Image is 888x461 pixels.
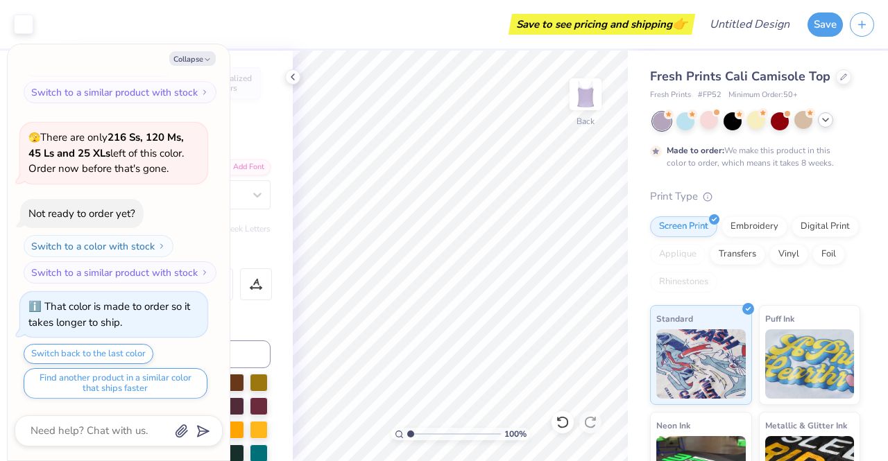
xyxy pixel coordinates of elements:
[200,268,209,277] img: Switch to a similar product with stock
[572,80,599,108] img: Back
[24,235,173,257] button: Switch to a color with stock
[200,88,209,96] img: Switch to a similar product with stock
[656,311,693,326] span: Standard
[28,130,184,175] span: There are only left of this color. Order now before that's gone.
[765,311,794,326] span: Puff Ink
[667,145,724,156] strong: Made to order:
[769,244,808,265] div: Vinyl
[504,428,527,440] span: 100 %
[721,216,787,237] div: Embroidery
[28,299,190,329] div: That color is made to order so it takes longer to ship.
[699,10,801,38] input: Untitled Design
[710,244,765,265] div: Transfers
[24,261,216,284] button: Switch to a similar product with stock
[808,12,843,37] button: Save
[667,144,837,169] div: We make this product in this color to order, which means it takes 8 weeks.
[812,244,845,265] div: Foil
[650,244,706,265] div: Applique
[650,68,830,85] span: Fresh Prints Cali Camisole Top
[216,159,271,175] div: Add Font
[28,130,184,160] strong: 216 Ss, 120 Ms, 45 Ls and 25 XLs
[28,131,40,144] span: 🫣
[24,344,153,364] button: Switch back to the last color
[28,207,135,220] div: Not ready to order yet?
[169,51,216,66] button: Collapse
[698,89,721,101] span: # FP52
[792,216,859,237] div: Digital Print
[512,14,692,35] div: Save to see pricing and shipping
[650,216,717,237] div: Screen Print
[656,418,690,433] span: Neon Ink
[577,115,595,128] div: Back
[24,368,207,399] button: Find another product in a similar color that ships faster
[650,189,860,205] div: Print Type
[650,89,691,101] span: Fresh Prints
[157,242,166,250] img: Switch to a color with stock
[672,15,688,32] span: 👉
[765,418,847,433] span: Metallic & Glitter Ink
[24,81,216,103] button: Switch to a similar product with stock
[765,329,855,399] img: Puff Ink
[728,89,798,101] span: Minimum Order: 50 +
[656,329,746,399] img: Standard
[650,272,717,293] div: Rhinestones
